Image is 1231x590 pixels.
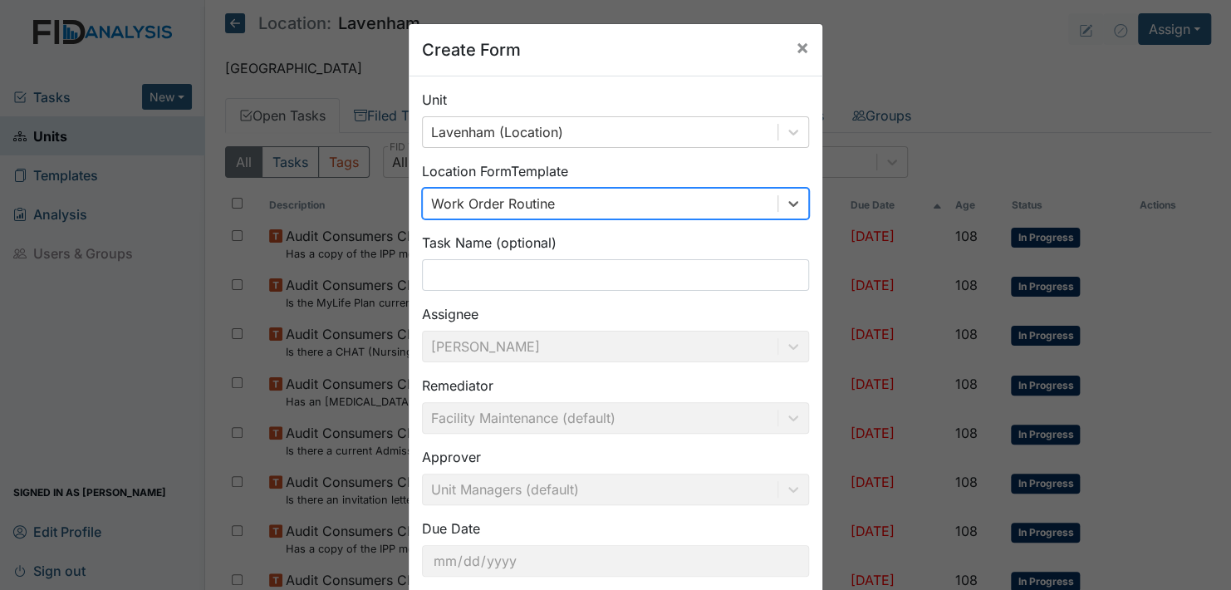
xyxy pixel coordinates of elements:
label: Approver [422,447,481,467]
label: Remediator [422,376,493,396]
label: Unit [422,90,447,110]
label: Assignee [422,304,478,324]
span: × [796,35,809,59]
label: Task Name (optional) [422,233,557,253]
div: Work Order Routine [431,194,555,214]
label: Location Form Template [422,161,568,181]
button: Close [782,24,822,71]
label: Due Date [422,519,480,538]
h5: Create Form [422,37,521,62]
div: Lavenham (Location) [431,122,563,142]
